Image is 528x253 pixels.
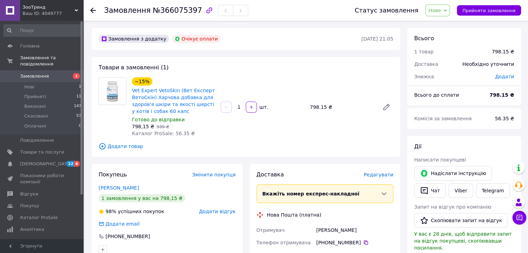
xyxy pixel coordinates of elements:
[132,77,152,86] div: −15%
[199,209,235,214] span: Додати відгук
[73,73,80,79] span: 1
[492,48,514,55] div: 798.15 ₴
[106,209,116,214] span: 98%
[24,103,46,110] span: Виконані
[76,113,81,119] span: 53
[99,185,139,191] a: [PERSON_NAME]
[414,166,492,181] button: Надіслати інструкцію
[355,7,419,14] div: Статус замовлення
[157,124,169,129] span: 939 ₴
[24,84,34,90] span: Нові
[262,191,360,197] span: Вкажіть номер експрес-накладної
[257,240,311,245] span: Телефон отримувача
[99,208,164,215] div: успішних покупок
[20,226,44,233] span: Аналітика
[192,172,236,177] span: Змінити покупця
[512,211,526,225] button: Чат з покупцем
[132,131,195,136] span: Каталог ProSale: 56.35 ₴
[449,183,473,198] a: Viber
[132,124,154,129] span: 798,15 ₴
[258,104,269,111] div: шт.
[153,6,202,15] span: №366075397
[20,73,49,79] span: Замовлення
[99,64,169,71] span: Товари в замовленні (1)
[20,173,64,185] span: Показники роботи компанії
[20,55,83,67] span: Замовлення та повідомлення
[489,92,514,98] b: 798.15 ₴
[476,183,510,198] a: Telegram
[364,172,393,177] span: Редагувати
[316,239,393,246] div: [PHONE_NUMBER]
[414,157,466,163] span: Написати покупцеві
[428,8,441,13] span: Нове
[457,5,521,16] button: Прийняти замовлення
[414,92,459,98] span: Всього до сплати
[74,161,80,167] span: 6
[414,35,434,42] span: Всього
[20,43,40,49] span: Головна
[414,231,512,251] span: У вас є 28 днів, щоб відправити запит на відгук покупцеві, скопіювавши посилання.
[99,194,185,202] div: 1 замовлення у вас на 798,15 ₴
[66,161,74,167] span: 12
[361,36,393,42] time: [DATE] 21:05
[24,113,48,119] span: Скасовані
[74,103,81,110] span: 147
[414,116,472,121] span: Комісія за замовлення
[257,171,284,178] span: Доставка
[379,100,393,114] a: Редагувати
[104,6,151,15] span: Замовлення
[495,74,514,79] span: Додати
[24,123,46,129] span: Оплачені
[105,233,151,240] div: [PHONE_NUMBER]
[90,7,96,14] div: Повернутися назад
[257,227,285,233] span: Отримувач
[20,137,54,143] span: Повідомлення
[414,204,491,210] span: Запит на відгук про компанію
[23,10,83,17] div: Ваш ID: 4049777
[20,191,38,197] span: Відгуки
[20,238,64,251] span: Управління сайтом
[132,117,185,122] span: Готово до відправки
[132,88,215,114] a: Vet Expert VetoSkin (Вет Експерт ВетоСкін) Харчова добавка для здоров'я шкіри та якості шерсті у ...
[20,149,64,155] span: Товари та послуги
[414,213,508,228] button: Скопіювати запит на відгук
[99,171,127,178] span: Покупець
[414,183,446,198] button: Чат
[76,94,81,100] span: 11
[79,123,81,129] span: 0
[20,215,58,221] span: Каталог ProSale
[414,49,434,54] span: 1 товар
[462,8,516,13] span: Прийняти замовлення
[23,4,75,10] span: ЗооТренд
[265,211,323,218] div: Нова Пошта (платна)
[98,220,140,227] div: Додати email
[24,94,46,100] span: Прийняті
[20,203,39,209] span: Покупці
[414,74,434,79] span: Знижка
[99,142,393,150] span: Додати товар
[458,56,518,72] div: Необхідно уточнити
[315,224,395,236] div: [PERSON_NAME]
[105,220,140,227] div: Додати email
[99,78,126,105] img: Vet Expert VetoSkin (Вет Експерт ВетоСкін) Харчова добавка для здоров'я шкіри та якості шерсті у ...
[414,143,421,150] span: Дії
[414,61,438,67] span: Доставка
[3,24,82,37] input: Пошук
[172,35,221,43] div: Очікує оплати
[20,161,72,167] span: [DEMOGRAPHIC_DATA]
[307,102,377,112] div: 798.15 ₴
[99,35,169,43] div: Замовлення з додатку
[79,84,81,90] span: 1
[495,116,514,121] span: 56.35 ₴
